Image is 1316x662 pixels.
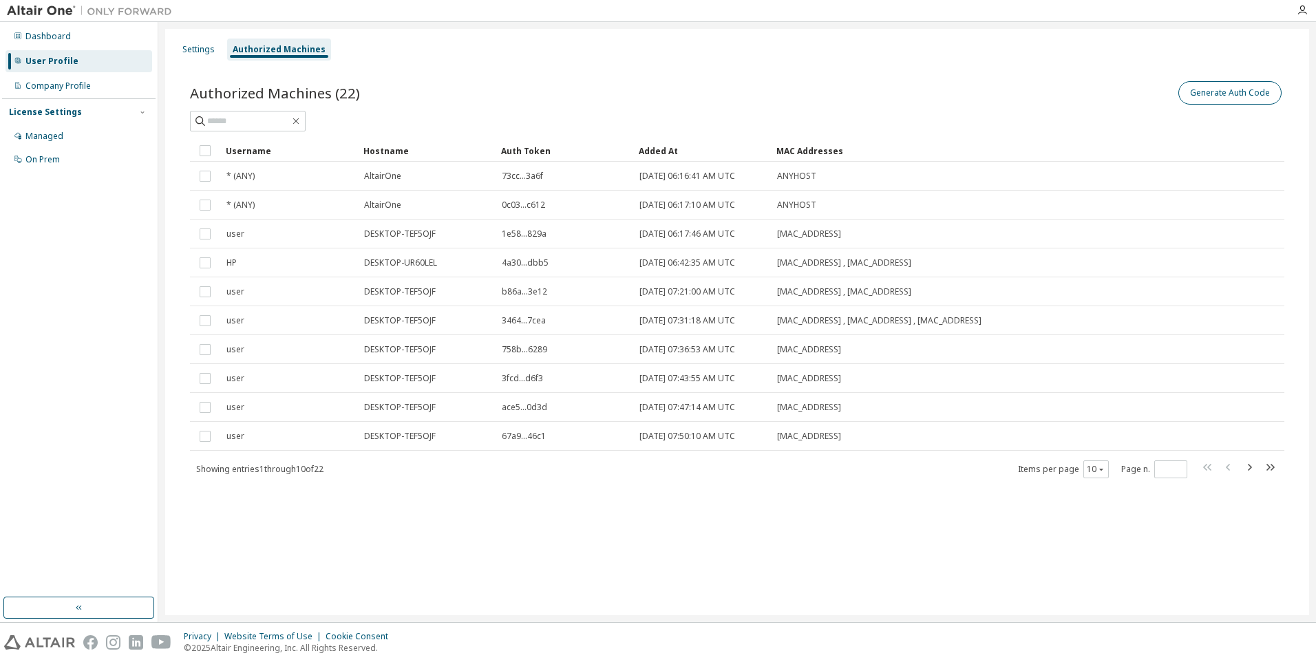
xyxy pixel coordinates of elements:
img: altair_logo.svg [4,635,75,650]
span: [MAC_ADDRESS] [777,344,841,355]
div: License Settings [9,107,82,118]
div: Hostname [363,140,490,162]
span: [MAC_ADDRESS] [777,228,841,239]
span: DESKTOP-TEF5OJF [364,228,436,239]
span: ANYHOST [777,171,816,182]
span: DESKTOP-TEF5OJF [364,431,436,442]
span: Page n. [1121,460,1187,478]
span: 3fcd...d6f3 [502,373,543,384]
div: Dashboard [25,31,71,42]
button: 10 [1087,464,1105,475]
span: DESKTOP-TEF5OJF [364,344,436,355]
img: youtube.svg [151,635,171,650]
span: user [226,344,244,355]
div: Privacy [184,631,224,642]
span: user [226,402,244,413]
div: MAC Addresses [776,140,1140,162]
span: HP [226,257,237,268]
span: DESKTOP-TEF5OJF [364,315,436,326]
span: [DATE] 06:17:10 AM UTC [639,200,735,211]
span: 3464...7cea [502,315,546,326]
span: ace5...0d3d [502,402,547,413]
span: user [226,315,244,326]
span: [MAC_ADDRESS] , [MAC_ADDRESS] , [MAC_ADDRESS] [777,315,981,326]
span: 758b...6289 [502,344,547,355]
div: Website Terms of Use [224,631,326,642]
img: instagram.svg [106,635,120,650]
span: 73cc...3a6f [502,171,543,182]
span: [MAC_ADDRESS] , [MAC_ADDRESS] [777,286,911,297]
span: DESKTOP-TEF5OJF [364,286,436,297]
span: [MAC_ADDRESS] , [MAC_ADDRESS] [777,257,911,268]
span: * (ANY) [226,200,255,211]
img: facebook.svg [83,635,98,650]
span: [MAC_ADDRESS] [777,402,841,413]
span: 1e58...829a [502,228,546,239]
span: [DATE] 06:17:46 AM UTC [639,228,735,239]
span: Items per page [1018,460,1109,478]
img: Altair One [7,4,179,18]
p: © 2025 Altair Engineering, Inc. All Rights Reserved. [184,642,396,654]
span: 67a9...46c1 [502,431,546,442]
span: DESKTOP-TEF5OJF [364,402,436,413]
span: ANYHOST [777,200,816,211]
div: On Prem [25,154,60,165]
span: [MAC_ADDRESS] [777,431,841,442]
img: linkedin.svg [129,635,143,650]
span: * (ANY) [226,171,255,182]
span: user [226,373,244,384]
div: Auth Token [501,140,628,162]
span: DESKTOP-UR60LEL [364,257,437,268]
span: b86a...3e12 [502,286,547,297]
span: [MAC_ADDRESS] [777,373,841,384]
div: Company Profile [25,81,91,92]
span: 0c03...c612 [502,200,545,211]
span: [DATE] 07:36:53 AM UTC [639,344,735,355]
div: Settings [182,44,215,55]
div: Authorized Machines [233,44,326,55]
span: [DATE] 06:42:35 AM UTC [639,257,735,268]
span: [DATE] 07:43:55 AM UTC [639,373,735,384]
button: Generate Auth Code [1178,81,1282,105]
span: [DATE] 06:16:41 AM UTC [639,171,735,182]
div: Added At [639,140,765,162]
div: User Profile [25,56,78,67]
div: Username [226,140,352,162]
span: [DATE] 07:47:14 AM UTC [639,402,735,413]
span: user [226,286,244,297]
span: AltairOne [364,171,401,182]
span: Showing entries 1 through 10 of 22 [196,463,323,475]
span: Authorized Machines (22) [190,83,360,103]
div: Cookie Consent [326,631,396,642]
span: AltairOne [364,200,401,211]
div: Managed [25,131,63,142]
span: [DATE] 07:31:18 AM UTC [639,315,735,326]
span: [DATE] 07:21:00 AM UTC [639,286,735,297]
span: 4a30...dbb5 [502,257,549,268]
span: DESKTOP-TEF5OJF [364,373,436,384]
span: user [226,431,244,442]
span: user [226,228,244,239]
span: [DATE] 07:50:10 AM UTC [639,431,735,442]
